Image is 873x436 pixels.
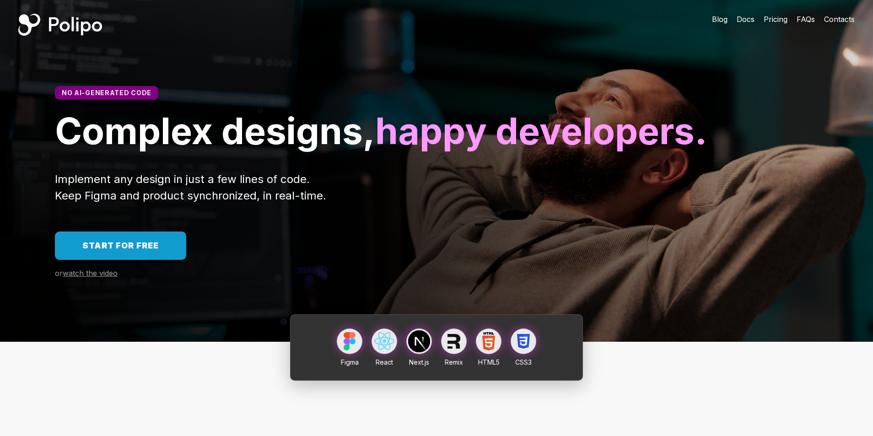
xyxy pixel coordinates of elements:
[515,358,532,366] span: CSS3
[764,14,787,25] a: Pricing
[82,241,159,250] span: Start for free
[712,14,727,25] a: Blog
[737,14,754,25] a: Docs
[55,108,375,153] span: Complex designs,
[764,15,787,24] span: Pricing
[797,15,815,24] span: FAQs
[55,269,118,278] a: orwatch the video
[737,15,754,24] span: Docs
[712,15,727,24] span: Blog
[445,358,463,366] span: Remix
[375,108,707,153] span: happy developers.
[409,358,429,366] span: Next.js
[478,358,500,366] span: HTML5
[55,269,63,278] span: or
[797,14,815,25] a: FAQs
[55,172,326,202] span: Implement any design in just a few lines of code. Keep Figma and product synchronized, in real-time.
[62,89,151,97] span: No AI-generated code
[376,358,393,366] span: React
[55,231,186,260] a: Start for free
[63,269,118,278] span: watch the video
[341,358,359,366] span: Figma
[824,14,855,25] a: Contacts
[824,15,855,24] span: Contacts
